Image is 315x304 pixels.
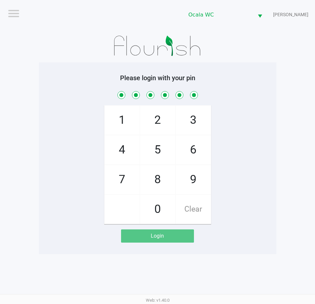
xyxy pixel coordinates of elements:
[105,135,140,164] span: 4
[105,106,140,135] span: 1
[140,165,175,194] span: 8
[140,135,175,164] span: 5
[254,7,266,22] button: Select
[176,106,211,135] span: 3
[273,11,308,18] span: [PERSON_NAME]
[105,165,140,194] span: 7
[146,298,170,303] span: Web: v1.40.0
[176,165,211,194] span: 9
[188,11,250,19] span: Ocala WC
[176,135,211,164] span: 6
[140,195,175,224] span: 0
[140,106,175,135] span: 2
[44,74,271,82] h5: Please login with your pin
[176,195,211,224] span: Clear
